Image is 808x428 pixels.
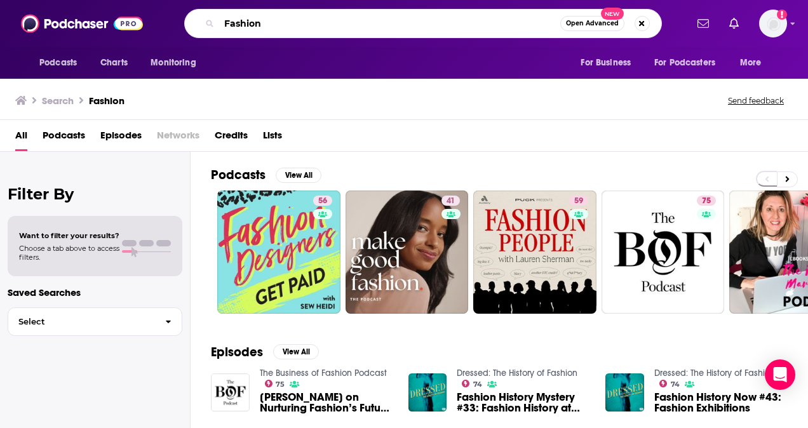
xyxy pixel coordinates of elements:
[142,51,212,75] button: open menu
[217,191,340,314] a: 56
[215,125,248,151] a: Credits
[605,373,644,412] img: Fashion History Now #43: Fashion Exhibitions
[260,368,387,378] a: The Business of Fashion Podcast
[219,13,560,34] input: Search podcasts, credits, & more...
[8,318,155,326] span: Select
[702,195,711,208] span: 75
[560,16,624,31] button: Open AdvancedNew
[671,382,680,387] span: 74
[765,359,795,390] div: Open Intercom Messenger
[581,54,631,72] span: For Business
[724,13,744,34] a: Show notifications dropdown
[740,54,762,72] span: More
[572,51,647,75] button: open menu
[211,373,250,412] img: Stephanie Phair on Nurturing Fashion’s Future Female Leaders | Inside Fashion
[8,307,182,336] button: Select
[759,10,787,37] span: Logged in as veronica.smith
[654,54,715,72] span: For Podcasters
[260,392,393,413] a: Stephanie Phair on Nurturing Fashion’s Future Female Leaders | Inside Fashion
[602,191,725,314] a: 75
[211,167,266,183] h2: Podcasts
[697,196,716,206] a: 75
[473,382,482,387] span: 74
[265,380,285,387] a: 75
[276,382,285,387] span: 75
[100,54,128,72] span: Charts
[273,344,319,359] button: View All
[566,20,619,27] span: Open Advanced
[441,196,460,206] a: 41
[659,380,680,387] a: 74
[21,11,143,36] img: Podchaser - Follow, Share and Rate Podcasts
[100,125,142,151] a: Episodes
[473,191,596,314] a: 59
[654,368,775,378] a: Dressed: The History of Fashion
[313,196,332,206] a: 56
[151,54,196,72] span: Monitoring
[569,196,588,206] a: 59
[184,9,662,38] div: Search podcasts, credits, & more...
[462,380,482,387] a: 74
[408,373,447,412] img: Fashion History Mystery #33: Fashion History at Fashion Week
[346,191,469,314] a: 41
[43,125,85,151] a: Podcasts
[276,168,321,183] button: View All
[8,185,182,203] h2: Filter By
[724,95,788,106] button: Send feedback
[211,167,321,183] a: PodcastsView All
[759,10,787,37] img: User Profile
[447,195,455,208] span: 41
[731,51,778,75] button: open menu
[19,244,119,262] span: Choose a tab above to access filters.
[759,10,787,37] button: Show profile menu
[30,51,93,75] button: open menu
[457,368,577,378] a: Dressed: The History of Fashion
[457,392,590,413] a: Fashion History Mystery #33: Fashion History at Fashion Week
[260,392,393,413] span: [PERSON_NAME] on Nurturing Fashion’s Future [DEMOGRAPHIC_DATA] Leaders | Inside Fashion
[15,125,27,151] a: All
[89,95,125,107] h3: Fashion
[42,95,74,107] h3: Search
[19,231,119,240] span: Want to filter your results?
[646,51,734,75] button: open menu
[601,8,624,20] span: New
[92,51,135,75] a: Charts
[8,286,182,298] p: Saved Searches
[574,195,583,208] span: 59
[39,54,77,72] span: Podcasts
[211,344,319,360] a: EpisodesView All
[263,125,282,151] a: Lists
[654,392,788,413] a: Fashion History Now #43: Fashion Exhibitions
[211,344,263,360] h2: Episodes
[777,10,787,20] svg: Add a profile image
[157,125,199,151] span: Networks
[692,13,714,34] a: Show notifications dropdown
[318,195,327,208] span: 56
